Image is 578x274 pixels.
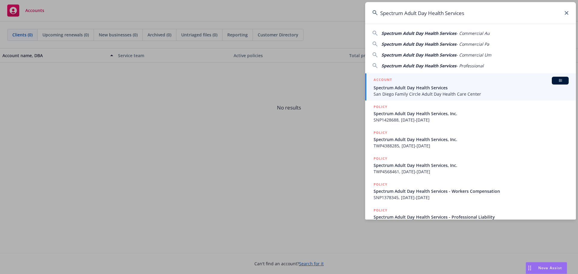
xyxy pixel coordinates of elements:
span: Spectrum Adult Day Health Services, Inc. [374,162,569,168]
h5: POLICY [374,207,387,213]
a: ACCOUNTBISpectrum Adult Day Health ServicesSan Diego Family Circle Adult Day Health Care Center [365,73,576,100]
h5: POLICY [374,155,387,162]
span: Spectrum Adult Day Health Services, Inc. [374,136,569,143]
a: POLICYSpectrum Adult Day Health Services - Workers CompensationSNP1378345, [DATE]-[DATE] [365,178,576,204]
span: Spectrum Adult Day Health Services [381,63,456,69]
span: BI [554,78,566,83]
span: TWP4388285, [DATE]-[DATE] [374,143,569,149]
h5: POLICY [374,130,387,136]
h5: ACCOUNT [374,77,392,84]
span: TWP4568461, [DATE]-[DATE] [374,168,569,175]
span: San Diego Family Circle Adult Day Health Care Center [374,91,569,97]
span: - Commercial Um [456,52,491,58]
a: POLICYSpectrum Adult Day Health Services - Professional Liability [365,204,576,230]
span: Spectrum Adult Day Health Services, Inc. [374,110,569,117]
span: SNP1428688, [DATE]-[DATE] [374,117,569,123]
span: SNP1378345, [DATE]-[DATE] [374,194,569,201]
h5: POLICY [374,104,387,110]
span: - Professional [456,63,484,69]
span: - Commercial Pa [456,41,489,47]
h5: POLICY [374,181,387,187]
span: Spectrum Adult Day Health Services [381,41,456,47]
span: - Commercial Au [456,30,490,36]
button: Nova Assist [526,262,567,274]
span: Spectrum Adult Day Health Services - Professional Liability [374,214,569,220]
span: Spectrum Adult Day Health Services [381,52,456,58]
a: POLICYSpectrum Adult Day Health Services, Inc.TWP4388285, [DATE]-[DATE] [365,126,576,152]
input: Search... [365,2,576,24]
span: Spectrum Adult Day Health Services [374,85,569,91]
a: POLICYSpectrum Adult Day Health Services, Inc.TWP4568461, [DATE]-[DATE] [365,152,576,178]
span: Nova Assist [538,265,562,270]
span: Spectrum Adult Day Health Services [381,30,456,36]
a: POLICYSpectrum Adult Day Health Services, Inc.SNP1428688, [DATE]-[DATE] [365,100,576,126]
span: Spectrum Adult Day Health Services - Workers Compensation [374,188,569,194]
div: Drag to move [526,262,533,274]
